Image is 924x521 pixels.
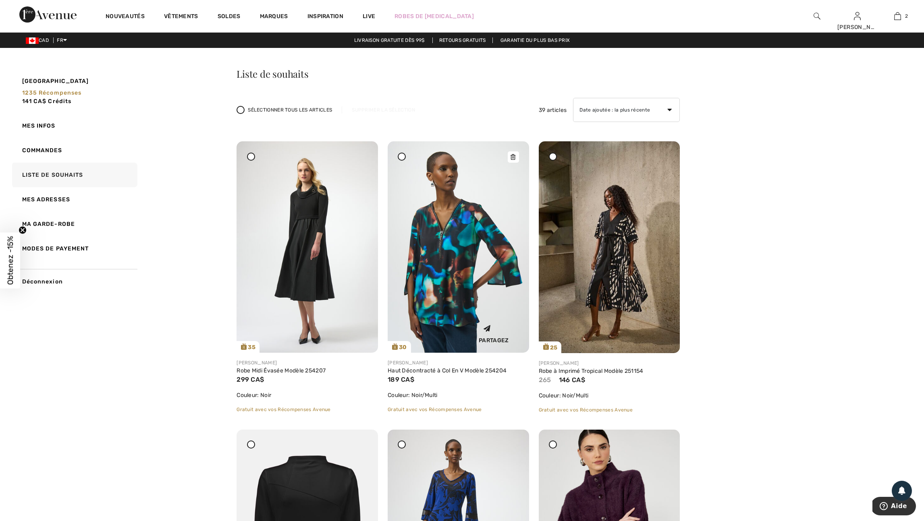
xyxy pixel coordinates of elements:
[465,318,523,347] div: Partagez
[10,212,137,236] a: Ma garde-robe
[539,376,551,384] span: 265
[10,138,137,163] a: Commandes
[237,376,264,383] span: 299 CA$
[22,89,82,96] span: 1235 récompenses
[388,141,529,353] img: joseph-ribkoff-dresses-jumpsuits-black-multi_254204_3_6dda_search.jpg
[872,497,916,517] iframe: Ouvre un widget dans lequel vous pouvez trouver plus d’informations
[388,406,529,413] div: Gratuit avec vos Récompenses Avenue
[164,13,198,21] a: Vêtements
[539,368,644,374] a: Robe à Imprimé Tropical Modèle 251154
[894,11,901,21] img: Mon panier
[10,187,137,212] a: Mes adresses
[837,23,877,31] div: [PERSON_NAME]
[237,406,378,413] div: Gratuit avec vos Récompenses Avenue
[905,12,908,20] span: 2
[19,6,77,23] img: 1ère Avenue
[237,359,378,366] div: [PERSON_NAME]
[539,391,680,400] div: Couleur: Noir/Multi
[539,141,680,353] a: 25
[237,367,326,374] a: Robe Midi Évasée Modèle 254207
[57,37,67,43] span: FR
[106,13,145,21] a: Nouveautés
[22,98,72,105] span: 141 CA$ Crédits
[19,226,27,234] button: Close teaser
[10,114,137,138] a: Mes infos
[559,376,585,384] span: 146 CA$
[814,11,820,21] img: recherche
[539,106,567,114] span: 39 articles
[878,11,917,21] a: 2
[854,12,861,20] a: Se connecter
[388,359,529,366] div: [PERSON_NAME]
[237,141,378,353] img: joseph-ribkoff-dresses-jumpsuits-black_254207a_2_a988_search.jpg
[342,106,425,114] div: Supprimer la sélection
[539,406,680,413] div: Gratuit avec vos Récompenses Avenue
[237,69,680,79] h3: Liste de souhaits
[26,37,39,44] img: Canadian Dollar
[22,77,89,85] span: [GEOGRAPHIC_DATA]
[10,163,137,187] a: Liste de souhaits
[539,141,680,353] img: joseph-ribkoff-dresses-jumpsuits-black-multi_251154_2_df78_search.jpg
[6,236,15,285] span: Obtenez -15%
[348,37,431,43] a: Livraison gratuite dès 99$
[218,13,241,21] a: Soldes
[363,12,375,21] a: Live
[260,13,288,21] a: Marques
[388,376,414,383] span: 189 CA$
[237,141,378,353] a: 35
[539,360,680,367] div: [PERSON_NAME]
[388,141,529,353] a: 30
[10,269,137,294] a: Déconnexion
[854,11,861,21] img: Mes infos
[388,391,529,399] div: Couleur: Noir/Multi
[494,37,577,43] a: Garantie du plus bas prix
[10,236,137,261] a: Modes de payement
[432,37,493,43] a: Retours gratuits
[395,12,474,21] a: Robes de [MEDICAL_DATA]
[237,391,378,399] div: Couleur: Noir
[248,106,332,114] span: Sélectionner tous les articles
[307,13,343,21] span: Inspiration
[26,37,52,43] span: CAD
[388,367,507,374] a: Haut Décontracté à Col En V Modèle 254204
